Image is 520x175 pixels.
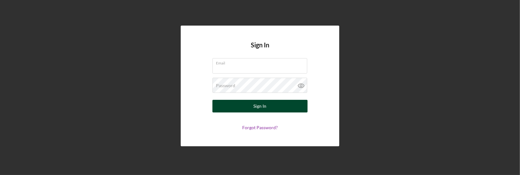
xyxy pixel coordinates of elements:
[254,100,267,112] div: Sign In
[242,125,278,130] a: Forgot Password?
[212,100,308,112] button: Sign In
[216,58,307,65] label: Email
[216,83,235,88] label: Password
[251,41,269,58] h4: Sign In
